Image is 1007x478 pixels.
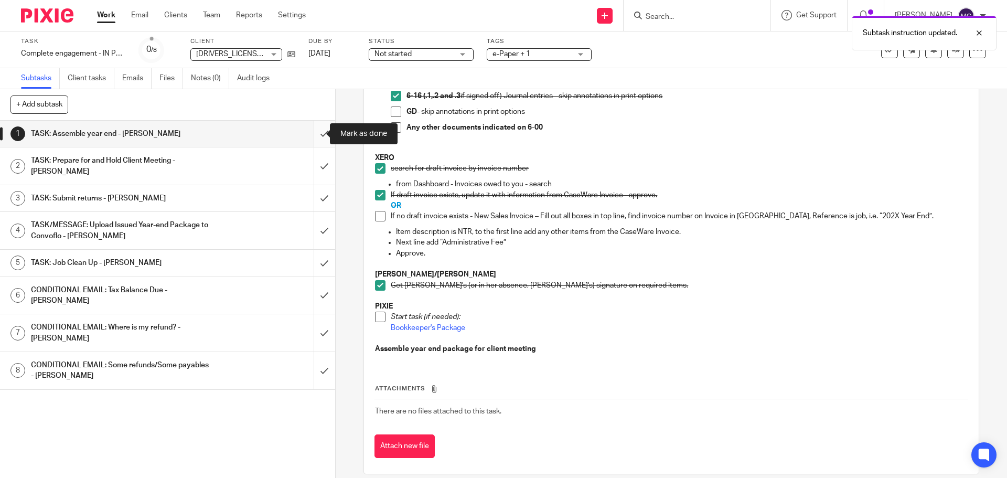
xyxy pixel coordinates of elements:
[10,363,25,378] div: 8
[10,288,25,303] div: 6
[31,320,212,346] h1: CONDITIONAL EMAIL: Where is my refund? - [PERSON_NAME]
[31,357,212,384] h1: CONDITIONAL EMAIL: Some refunds/Some payables - [PERSON_NAME]
[391,313,460,321] em: Start task (if needed):
[164,10,187,20] a: Clients
[191,68,229,89] a: Notes (0)
[375,345,536,353] strong: Assemble year end package for client meeting
[391,190,967,200] p: If draft invoice exists, update it with information from CaseWare Invoice - approve.
[10,191,25,206] div: 3
[190,37,295,46] label: Client
[21,8,73,23] img: Pixie
[396,237,967,248] p: Next line add “Administrative Fee”
[31,153,212,179] h1: TASK: Prepare for and Hold Client Meeting - [PERSON_NAME]
[10,95,68,113] button: + Add subtask
[31,217,212,244] h1: TASK/MESSAGE: Upload Issued Year-end Package to Convoflo - [PERSON_NAME]
[375,303,393,310] strong: PIXIE
[31,255,212,271] h1: TASK: Job Clean Up - [PERSON_NAME]
[487,37,592,46] label: Tags
[308,37,356,46] label: Due by
[308,50,330,57] span: [DATE]
[131,10,148,20] a: Email
[31,282,212,309] h1: CONDITIONAL EMAIL: Tax Balance Due - [PERSON_NAME]
[151,47,157,53] small: /8
[375,271,496,278] strong: [PERSON_NAME]/[PERSON_NAME]
[406,91,967,101] p: if signed off) Journal entries - skip annotations in print options
[406,107,967,117] p: - skip annotations in print options
[68,68,114,89] a: Client tasks
[375,408,501,415] span: There are no files attached to this task.
[406,108,417,115] strong: GD
[391,163,967,174] p: search for draft invoice by invoice number
[21,68,60,89] a: Subtasks
[10,159,25,174] div: 2
[237,68,277,89] a: Audit logs
[406,92,422,100] strong: 6-16
[31,190,212,206] h1: TASK: Submit returns - [PERSON_NAME]
[31,126,212,142] h1: TASK: Assemble year end - [PERSON_NAME]
[21,48,126,59] div: Complete engagement - IN PERSON
[159,68,183,89] a: Files
[203,10,220,20] a: Team
[374,50,412,58] span: Not started
[391,211,967,221] p: If no draft invoice exists - New Sales Invoice – Fill out all boxes in top line, find invoice num...
[396,248,967,259] p: Approve.
[97,10,115,20] a: Work
[958,7,974,24] img: svg%3E
[10,256,25,270] div: 5
[122,68,152,89] a: Emails
[278,10,306,20] a: Settings
[391,280,967,291] p: Get [PERSON_NAME]'s (or in her absence, [PERSON_NAME]'s) signature on required items.
[375,154,394,162] strong: XERO
[863,28,957,38] p: Subtask instruction updated.
[21,37,126,46] label: Task
[406,124,543,131] strong: Any other documents indicated on 6-00
[10,224,25,238] div: 4
[375,386,425,391] span: Attachments
[236,10,262,20] a: Reports
[10,126,25,141] div: 1
[374,434,435,458] button: Attach new file
[391,202,401,209] span: OR
[492,50,530,58] span: e-Paper + 1
[423,92,460,100] strong: (.1,.2 and .3
[369,37,474,46] label: Status
[10,326,25,341] div: 7
[146,44,157,56] div: 0
[196,50,400,58] span: [DRIVERS_LICENSE_NUMBER] Alberta Ltd. ([PERSON_NAME])
[396,227,967,237] p: Item description is NTR, to the first line add any other items from the CaseWare Invoice.
[391,324,465,332] a: Bookkeeper's Package
[396,179,967,189] p: from Dashboard - Invoices owed to you - search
